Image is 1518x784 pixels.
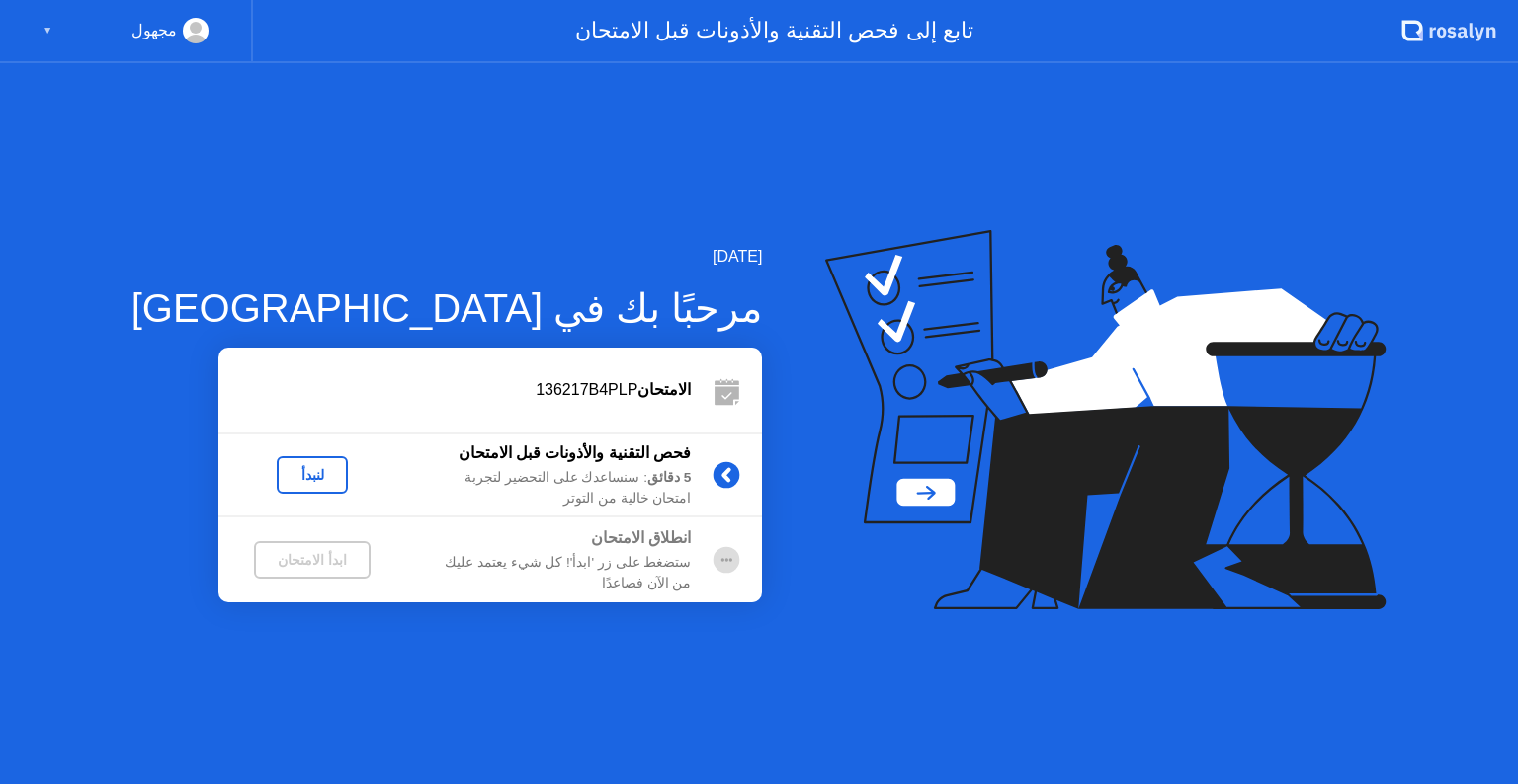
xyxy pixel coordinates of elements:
[406,553,691,593] div: ستضغط على زر 'ابدأ'! كل شيء يعتمد عليك من الآن فصاعدًا
[131,18,177,43] div: مجهول
[285,467,340,483] div: لنبدأ
[218,378,691,402] div: 136217B4PLP
[637,381,691,398] b: الامتحان
[42,18,52,43] div: ▼
[131,245,763,269] div: [DATE]
[277,456,348,494] button: لنبدأ
[591,529,691,546] b: انطلاق الامتحان
[131,278,763,338] div: مرحبًا بك في [GEOGRAPHIC_DATA]
[262,552,363,568] div: ابدأ الامتحان
[459,444,692,461] b: فحص التقنية والأذونات قبل الامتحان
[406,468,691,509] div: : سنساعدك على التحضير لتجربة امتحان خالية من التوتر
[254,541,371,579] button: ابدأ الامتحان
[647,470,691,485] b: 5 دقائق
